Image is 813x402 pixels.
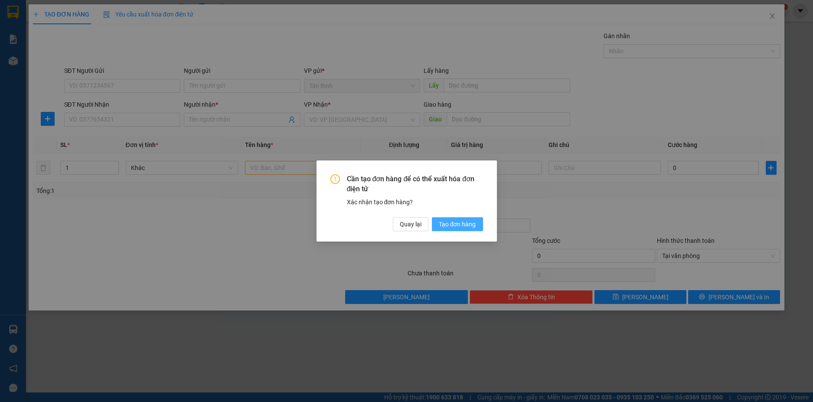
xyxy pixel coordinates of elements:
[347,174,483,194] span: Cần tạo đơn hàng để có thể xuất hóa đơn điện tử
[347,197,483,207] div: Xác nhận tạo đơn hàng?
[439,219,476,229] span: Tạo đơn hàng
[330,174,340,184] span: exclamation-circle
[393,217,428,231] button: Quay lại
[400,219,421,229] span: Quay lại
[432,217,483,231] button: Tạo đơn hàng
